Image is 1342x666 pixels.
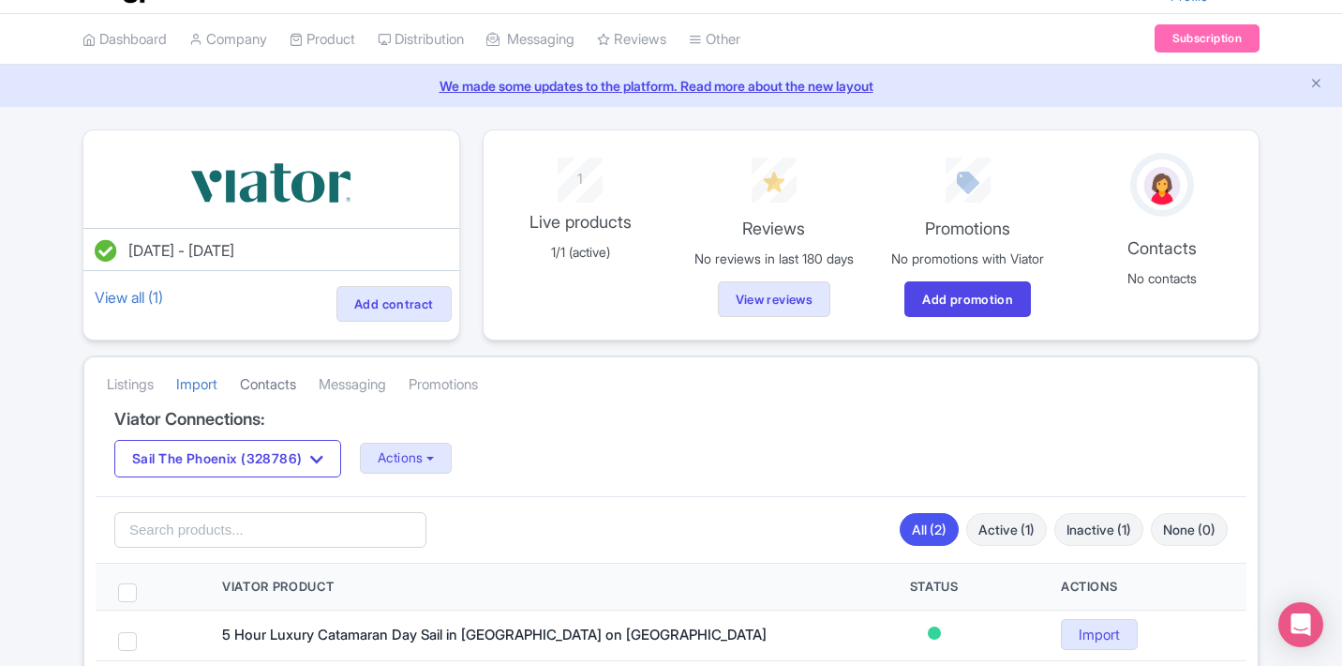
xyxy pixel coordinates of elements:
[290,14,355,66] a: Product
[222,625,808,646] div: 5 Hour Luxury Catamaran Day Sail in Sint Maarten on The Phoenix
[597,14,666,66] a: Reviews
[688,216,859,241] p: Reviews
[189,14,267,66] a: Company
[114,440,341,477] button: Sail The Phoenix (328786)
[1076,268,1247,288] p: No contacts
[186,153,355,213] img: vbqrramwp3xkpi4ekcjz.svg
[495,209,666,235] p: Live products
[107,359,154,411] a: Listings
[240,359,296,411] a: Contacts
[1054,513,1143,546] a: Inactive (1)
[1151,513,1228,546] a: None (0)
[409,359,478,411] a: Promotions
[966,513,1047,546] a: Active (1)
[882,216,1053,241] p: Promotions
[495,242,666,262] p: 1/1 (active)
[114,512,426,548] input: Search products...
[689,14,740,66] a: Other
[11,76,1331,96] a: We made some updates to the platform. Read more about the new layout
[486,14,574,66] a: Messaging
[91,284,167,310] a: View all (1)
[688,249,859,268] p: No reviews in last 180 days
[1038,564,1246,611] th: Actions
[882,249,1053,268] p: No promotions with Viator
[1141,163,1184,208] img: avatar_key_member-9c1dde93af8b07d7383eb8b5fb890c87.png
[900,513,959,546] a: All (2)
[1155,24,1260,53] a: Subscription
[1061,619,1138,650] a: Import
[1309,74,1323,96] button: Close announcement
[830,564,1038,611] th: Status
[176,359,217,411] a: Import
[718,281,831,317] a: View reviews
[928,627,941,640] span: Active
[360,443,453,474] button: Actions
[1076,235,1247,261] p: Contacts
[904,281,1031,317] a: Add promotion
[114,410,1228,429] h4: Viator Connections:
[82,14,167,66] a: Dashboard
[128,241,234,260] span: [DATE] - [DATE]
[1278,602,1323,647] div: Open Intercom Messenger
[336,286,452,322] a: Add contract
[378,14,464,66] a: Distribution
[495,158,666,190] div: 1
[319,359,386,411] a: Messaging
[200,564,830,611] th: Viator Product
